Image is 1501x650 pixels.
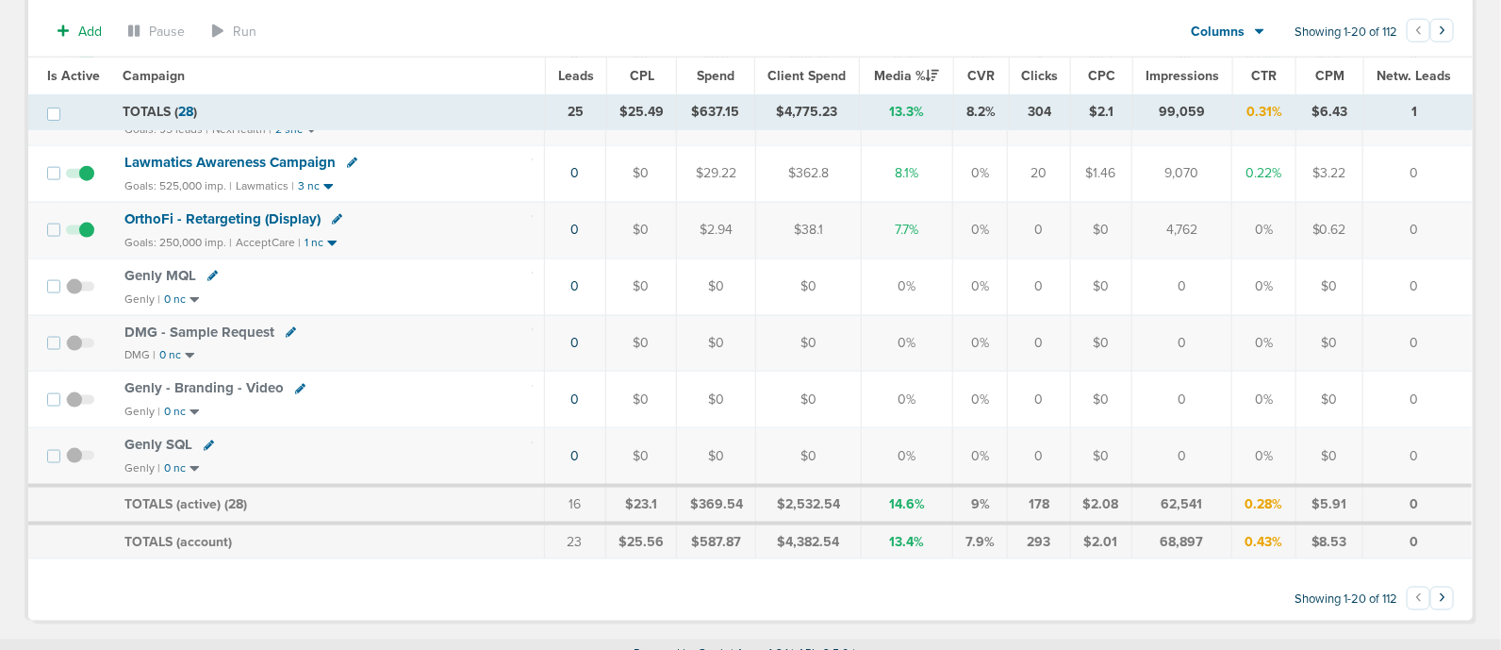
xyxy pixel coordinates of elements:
td: $0 [1070,202,1131,258]
td: $0 [756,428,862,486]
td: $369.54 [677,486,756,524]
td: 7.9% [953,524,1008,559]
td: $0 [1295,315,1362,372]
td: 0% [862,428,953,486]
td: 304 [1009,95,1071,129]
td: 8.2% [954,95,1009,129]
td: 0% [1232,315,1295,372]
small: DMG | [124,348,156,361]
td: 0 [1363,524,1473,559]
span: Add [78,24,102,40]
td: 0 [1363,202,1473,258]
td: TOTALS (active) ( ) [113,486,544,524]
td: 0 [1131,315,1232,372]
span: Is Active [47,68,100,84]
span: Showing 1-20 of 112 [1295,25,1397,41]
span: Showing 1-20 of 112 [1295,592,1397,608]
small: 0 nc [164,461,186,475]
td: 25 [546,95,607,129]
td: 0 [1008,315,1070,372]
td: 99,059 [1132,95,1232,129]
td: 0 [1363,372,1473,428]
td: $0 [605,202,677,258]
ul: Pagination [1407,22,1454,44]
td: 0% [862,372,953,428]
td: $0 [1070,315,1131,372]
small: 0 nc [164,292,186,307]
td: $0 [1070,428,1131,486]
span: Spend [697,68,734,84]
td: 13.3% [860,95,954,129]
td: $0 [605,315,677,372]
small: 0 nc [159,348,181,362]
td: $0 [605,428,677,486]
td: 0 [1131,372,1232,428]
td: 0 [1363,486,1473,524]
td: $25.56 [605,524,677,559]
td: 0.22% [1232,145,1295,202]
td: $5.91 [1295,486,1362,524]
small: 0 nc [164,405,186,419]
td: 9,070 [1131,145,1232,202]
td: $0 [1295,428,1362,486]
td: $587.87 [677,524,756,559]
a: 0 [570,335,579,351]
button: Go to next page [1430,19,1454,42]
a: 0 [570,222,579,238]
td: 0% [1232,372,1295,428]
td: $2.94 [677,202,756,258]
span: OrthoFi - Retargeting (Display) [124,210,321,227]
td: $0 [605,372,677,428]
small: Lawmatics | [236,179,294,192]
td: $0 [677,258,756,315]
span: CVR [968,68,996,84]
span: 28 [228,496,243,512]
td: 0.28% [1232,486,1295,524]
span: CPC [1088,68,1115,84]
a: 0 [570,165,579,181]
span: Genly - Branding - Video [124,379,284,396]
td: 0 [1008,258,1070,315]
a: 0 [570,278,579,294]
td: $0 [756,258,862,315]
td: 0 [1008,202,1070,258]
button: Go to next page [1430,587,1454,610]
td: $3.22 [1295,145,1362,202]
td: 0% [953,145,1008,202]
td: $2.08 [1070,486,1131,524]
td: $637.15 [677,95,755,129]
td: 178 [1008,486,1070,524]
td: 0 [1363,258,1473,315]
td: 8.1% [862,145,953,202]
span: Leads [558,68,594,84]
td: 0% [862,315,953,372]
span: Genly MQL [124,267,196,284]
td: 0% [953,315,1008,372]
td: 13.4% [862,524,953,559]
td: $23.1 [605,486,677,524]
span: Genly SQL [124,436,192,453]
td: 0% [953,372,1008,428]
a: 0 [570,392,579,408]
td: $0 [1070,258,1131,315]
td: $0.62 [1295,202,1362,258]
td: $25.49 [607,95,677,129]
td: 0 [1131,428,1232,486]
button: Add [47,18,112,45]
ul: Pagination [1407,590,1454,612]
td: 0 [1008,428,1070,486]
td: $0 [677,428,756,486]
span: CPM [1315,68,1344,84]
td: 0 [1008,372,1070,428]
td: 9% [953,486,1008,524]
td: $2.01 [1070,524,1131,559]
span: Columns [1192,23,1245,42]
span: Netw. Leads [1377,68,1452,84]
small: Goals: 525,000 imp. | [124,179,232,193]
td: 0.43% [1232,524,1295,559]
small: Goals: 250,000 imp. | [124,236,232,250]
td: 20 [1008,145,1070,202]
td: 0.31% [1232,95,1295,129]
td: $29.22 [677,145,756,202]
td: 0 [1363,315,1473,372]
